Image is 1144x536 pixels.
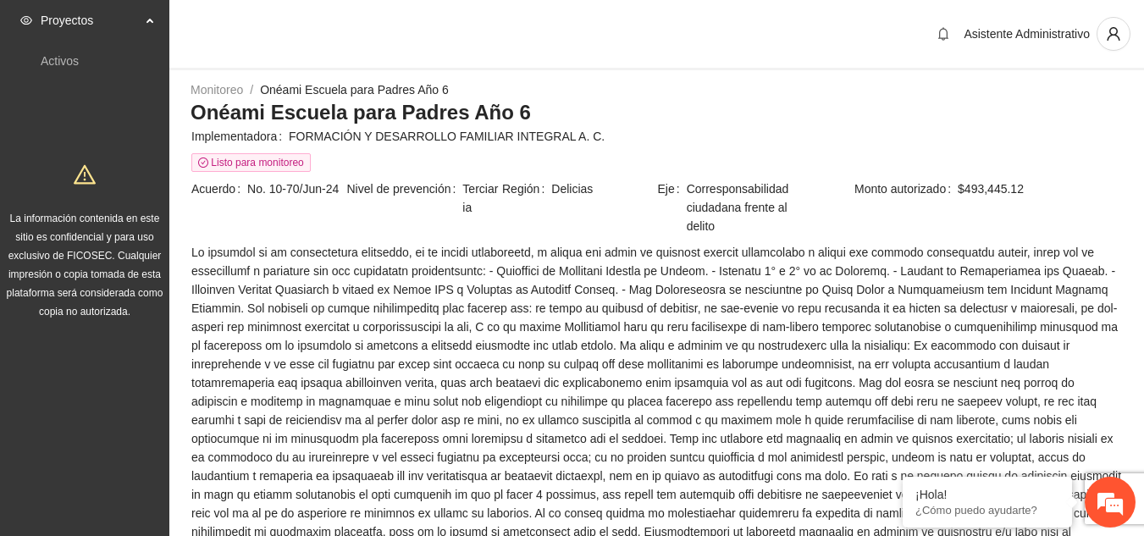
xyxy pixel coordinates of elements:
[278,8,318,49] div: Minimizar ventana de chat en vivo
[74,163,96,185] span: warning
[551,180,655,198] span: Delicias
[8,356,323,416] textarea: Escriba su mensaje y pulse “Intro”
[462,180,500,217] span: Terciaria
[854,180,958,198] span: Monto autorizado
[930,20,957,47] button: bell
[41,54,79,68] a: Activos
[7,213,163,318] span: La información contenida en este sitio es confidencial y para uso exclusivo de FICOSEC. Cualquier...
[250,83,253,97] span: /
[347,180,463,217] span: Nivel de prevención
[915,488,1059,501] div: ¡Hola!
[191,127,289,146] span: Implementadora
[191,83,243,97] a: Monitoreo
[687,180,811,235] span: Corresponsabilidad ciudadana frente al delito
[915,504,1059,517] p: ¿Cómo puedo ayudarte?
[98,173,234,344] span: Estamos en línea.
[247,180,345,198] span: No. 10-70/Jun-24
[20,14,32,26] span: eye
[958,180,1122,198] span: $493,445.12
[289,127,1122,146] span: FORMACIÓN Y DESARROLLO FAMILIAR INTEGRAL A. C.
[964,27,1090,41] span: Asistente Administrativo
[658,180,687,235] span: Eje
[1097,26,1130,41] span: user
[1097,17,1130,51] button: user
[260,83,449,97] a: Onéami Escuela para Padres Año 6
[191,99,1123,126] h3: Onéami Escuela para Padres Año 6
[502,180,551,198] span: Región
[931,27,956,41] span: bell
[41,3,141,37] span: Proyectos
[191,153,311,172] span: Listo para monitoreo
[198,157,208,168] span: check-circle
[88,86,285,108] div: Chatee con nosotros ahora
[191,180,247,198] span: Acuerdo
